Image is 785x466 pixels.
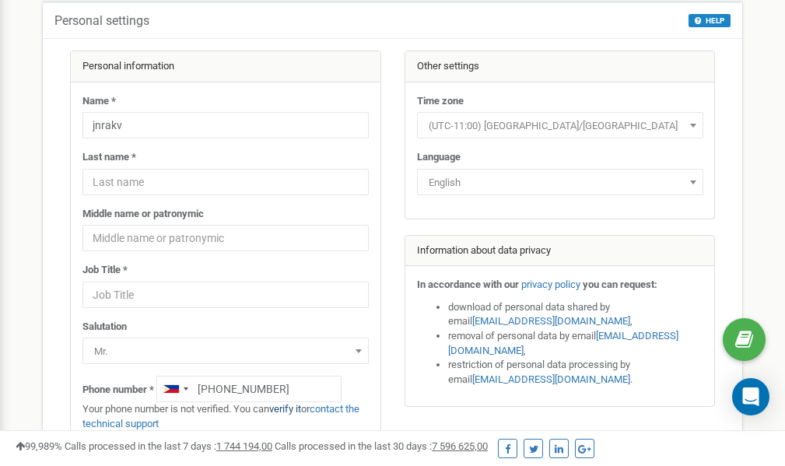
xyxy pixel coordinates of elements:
[82,338,369,364] span: Mr.
[417,112,703,138] span: (UTC-11:00) Pacific/Midway
[88,341,363,363] span: Mr.
[417,169,703,195] span: English
[156,376,342,402] input: +1-800-555-55-55
[82,169,369,195] input: Last name
[417,94,464,109] label: Time zone
[732,378,769,415] div: Open Intercom Messenger
[82,207,204,222] label: Middle name or patronymic
[689,14,731,27] button: HELP
[448,329,703,358] li: removal of personal data by email ,
[448,330,678,356] a: [EMAIL_ADDRESS][DOMAIN_NAME]
[521,279,580,290] a: privacy policy
[216,440,272,452] u: 1 744 194,00
[82,112,369,138] input: Name
[417,150,461,165] label: Language
[422,172,698,194] span: English
[65,440,272,452] span: Calls processed in the last 7 days :
[82,320,127,335] label: Salutation
[472,315,630,327] a: [EMAIL_ADDRESS][DOMAIN_NAME]
[82,225,369,251] input: Middle name or patronymic
[82,150,136,165] label: Last name *
[405,51,715,82] div: Other settings
[422,115,698,137] span: (UTC-11:00) Pacific/Midway
[472,373,630,385] a: [EMAIL_ADDRESS][DOMAIN_NAME]
[82,383,154,398] label: Phone number *
[16,440,62,452] span: 99,989%
[82,282,369,308] input: Job Title
[583,279,657,290] strong: you can request:
[432,440,488,452] u: 7 596 625,00
[157,377,193,401] div: Telephone country code
[54,14,149,28] h5: Personal settings
[448,300,703,329] li: download of personal data shared by email ,
[71,51,380,82] div: Personal information
[448,358,703,387] li: restriction of personal data processing by email .
[82,263,128,278] label: Job Title *
[82,403,359,429] a: contact the technical support
[82,402,369,431] p: Your phone number is not verified. You can or
[269,403,301,415] a: verify it
[405,236,715,267] div: Information about data privacy
[275,440,488,452] span: Calls processed in the last 30 days :
[417,279,519,290] strong: In accordance with our
[82,94,116,109] label: Name *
